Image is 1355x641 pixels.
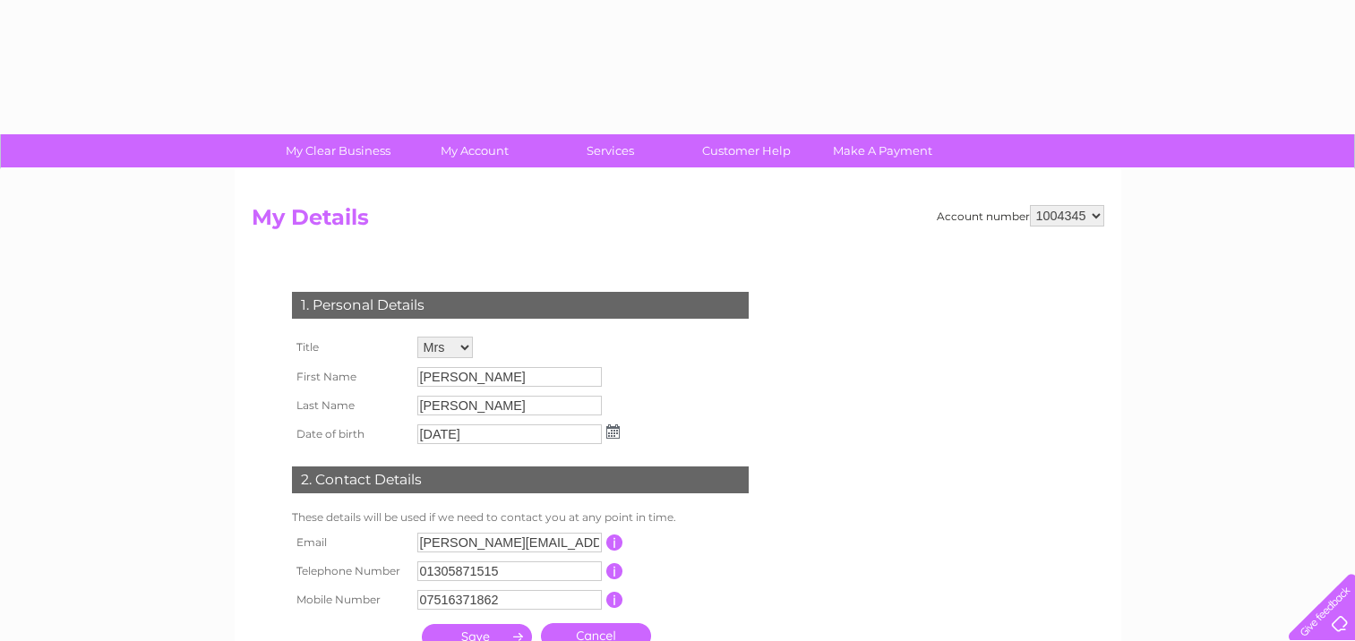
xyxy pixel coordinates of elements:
[287,363,413,391] th: First Name
[287,528,413,557] th: Email
[287,391,413,420] th: Last Name
[292,292,749,319] div: 1. Personal Details
[606,534,623,551] input: Information
[606,424,620,439] img: ...
[292,466,749,493] div: 2. Contact Details
[400,134,548,167] a: My Account
[264,134,412,167] a: My Clear Business
[287,420,413,449] th: Date of birth
[252,205,1104,239] h2: My Details
[606,563,623,579] input: Information
[287,507,753,528] td: These details will be used if we need to contact you at any point in time.
[287,557,413,585] th: Telephone Number
[673,134,820,167] a: Customer Help
[287,332,413,363] th: Title
[809,134,956,167] a: Make A Payment
[536,134,684,167] a: Services
[937,205,1104,226] div: Account number
[287,585,413,614] th: Mobile Number
[606,592,623,608] input: Information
